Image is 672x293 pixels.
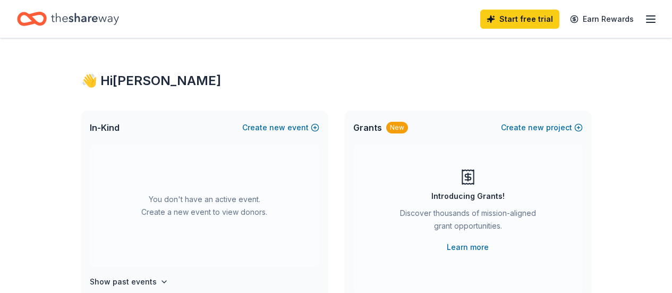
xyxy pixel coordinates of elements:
[480,10,559,29] a: Start free trial
[431,190,505,203] div: Introducing Grants!
[501,121,583,134] button: Createnewproject
[81,72,591,89] div: 👋 Hi [PERSON_NAME]
[90,145,319,267] div: You don't have an active event. Create a new event to view donors.
[528,121,544,134] span: new
[242,121,319,134] button: Createnewevent
[90,121,120,134] span: In-Kind
[564,10,640,29] a: Earn Rewards
[90,275,168,288] button: Show past events
[386,122,408,133] div: New
[90,275,157,288] h4: Show past events
[353,121,382,134] span: Grants
[396,207,540,237] div: Discover thousands of mission-aligned grant opportunities.
[269,121,285,134] span: new
[447,241,489,254] a: Learn more
[17,6,119,31] a: Home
